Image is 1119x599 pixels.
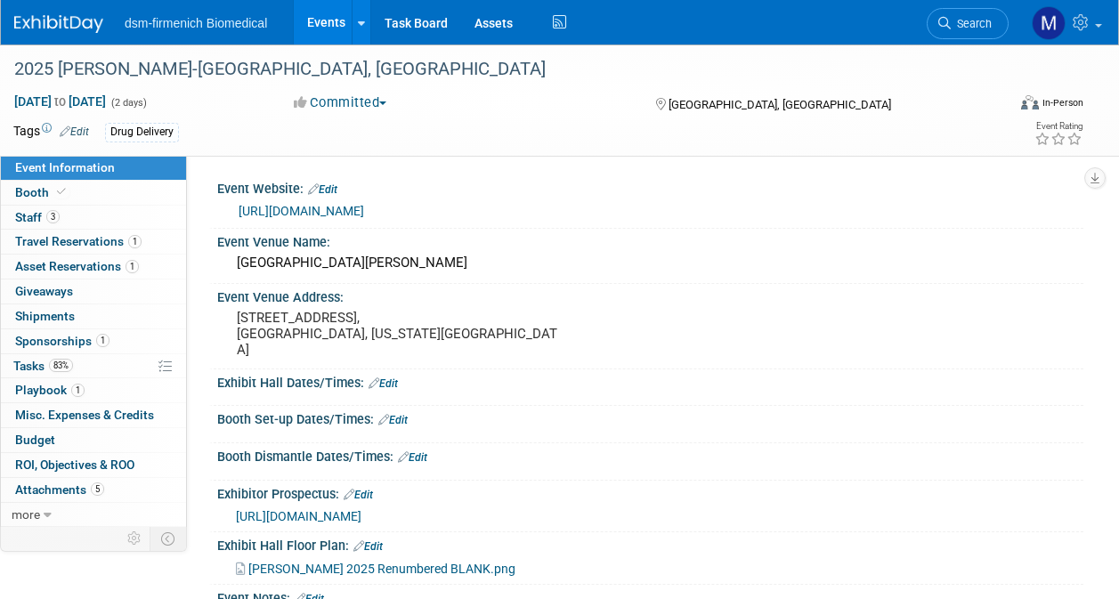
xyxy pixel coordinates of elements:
a: Budget [1,428,186,452]
a: Attachments5 [1,478,186,502]
img: ExhibitDay [14,15,103,33]
span: 1 [96,334,109,347]
span: Giveaways [15,284,73,298]
a: Edit [60,125,89,138]
a: Playbook1 [1,378,186,402]
span: [DATE] [DATE] [13,93,107,109]
a: Edit [369,377,398,390]
div: Event Website: [217,175,1083,198]
a: Edit [308,183,337,196]
div: Exhibitor Prospectus: [217,481,1083,504]
span: Staff [15,210,60,224]
a: Tasks83% [1,354,186,378]
td: Personalize Event Tab Strip [119,527,150,550]
a: Giveaways [1,279,186,304]
span: [GEOGRAPHIC_DATA], [GEOGRAPHIC_DATA] [669,98,891,111]
a: Travel Reservations1 [1,230,186,254]
span: Misc. Expenses & Credits [15,408,154,422]
div: Event Venue Name: [217,229,1083,251]
span: 83% [49,359,73,372]
pre: [STREET_ADDRESS], ​​​​​​​[GEOGRAPHIC_DATA], [US_STATE][GEOGRAPHIC_DATA] [237,310,558,358]
a: more [1,503,186,527]
a: Edit [353,540,383,553]
span: 3 [46,210,60,223]
a: Search [927,8,1009,39]
div: Exhibit Hall Dates/Times: [217,369,1083,393]
span: 1 [128,235,142,248]
img: Melanie Davison [1032,6,1066,40]
div: Event Rating [1034,122,1083,131]
span: Shipments [15,309,75,323]
span: dsm-firmenich Biomedical [125,16,267,30]
a: Edit [378,414,408,426]
a: Asset Reservations1 [1,255,186,279]
span: Attachments [15,482,104,497]
a: Edit [398,451,427,464]
span: ROI, Objectives & ROO [15,457,134,472]
a: Shipments [1,304,186,328]
button: Committed [288,93,393,112]
span: 1 [71,384,85,397]
td: Toggle Event Tabs [150,527,187,550]
span: Event Information [15,160,115,174]
div: Drug Delivery [105,123,179,142]
div: Booth Dismantle Dates/Times: [217,443,1083,466]
div: Event Format [928,93,1083,119]
span: [PERSON_NAME] 2025 Renumbered BLANK.png [248,562,515,576]
span: Sponsorships [15,334,109,348]
td: Tags [13,122,89,142]
img: Format-Inperson.png [1021,95,1039,109]
div: 2025 [PERSON_NAME]-[GEOGRAPHIC_DATA], [GEOGRAPHIC_DATA] [8,53,992,85]
span: Budget [15,433,55,447]
a: Staff3 [1,206,186,230]
span: Tasks [13,359,73,373]
a: [PERSON_NAME] 2025 Renumbered BLANK.png [236,562,515,576]
div: Exhibit Hall Floor Plan: [217,532,1083,555]
a: Edit [344,489,373,501]
span: Travel Reservations [15,234,142,248]
span: to [52,94,69,109]
span: Booth [15,185,69,199]
span: more [12,507,40,522]
span: 1 [126,260,139,273]
div: Event Venue Address: [217,284,1083,306]
i: Booth reservation complete [57,187,66,197]
a: Booth [1,181,186,205]
a: Event Information [1,156,186,180]
span: Asset Reservations [15,259,139,273]
span: Search [951,17,992,30]
a: [URL][DOMAIN_NAME] [239,204,364,218]
a: Sponsorships1 [1,329,186,353]
span: Playbook [15,383,85,397]
div: In-Person [1042,96,1083,109]
a: ROI, Objectives & ROO [1,453,186,477]
span: (2 days) [109,97,147,109]
div: [GEOGRAPHIC_DATA][PERSON_NAME] [231,249,1070,277]
span: 5 [91,482,104,496]
div: Booth Set-up Dates/Times: [217,406,1083,429]
a: Misc. Expenses & Credits [1,403,186,427]
a: [URL][DOMAIN_NAME] [236,509,361,523]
